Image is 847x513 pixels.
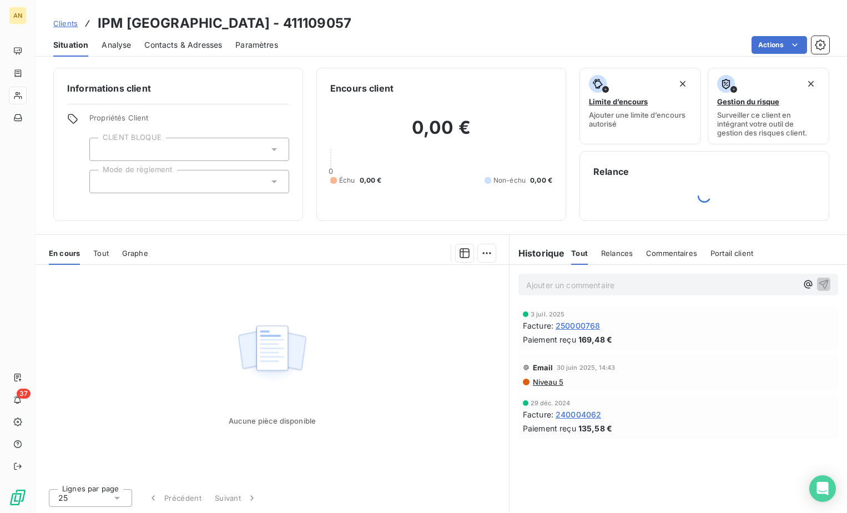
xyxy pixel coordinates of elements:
span: Tout [571,249,588,258]
span: Échu [339,175,355,185]
button: Gestion du risqueSurveiller ce client en intégrant votre outil de gestion des risques client. [708,68,829,144]
img: Logo LeanPay [9,489,27,506]
span: Relances [601,249,633,258]
span: Clients [53,19,78,28]
span: Email [533,363,553,372]
h2: 0,00 € [330,117,552,150]
span: Tout [93,249,109,258]
span: En cours [49,249,80,258]
div: Open Intercom Messenger [809,475,836,502]
span: 0 [329,167,333,175]
span: 169,48 € [578,334,612,345]
span: 240004062 [556,409,601,420]
span: Graphe [122,249,148,258]
span: 3 juil. 2025 [531,311,565,318]
span: Ajouter une limite d’encours autorisé [589,110,692,128]
input: Ajouter une valeur [99,144,108,154]
span: 250000768 [556,320,600,331]
button: Suivant [208,486,264,510]
button: Actions [752,36,807,54]
span: Paiement reçu [523,423,576,434]
h6: Historique [510,247,565,260]
img: Empty state [236,319,307,388]
span: Niveau 5 [532,378,563,386]
span: Analyse [102,39,131,51]
button: Précédent [141,486,208,510]
div: AN [9,7,27,24]
span: Aucune pièce disponible [229,416,316,425]
span: 37 [17,389,31,399]
span: Situation [53,39,88,51]
span: 0,00 € [530,175,552,185]
span: Portail client [710,249,753,258]
span: 30 juin 2025, 14:43 [557,364,616,371]
input: Ajouter une valeur [99,177,108,187]
span: Paramètres [235,39,278,51]
span: Facture : [523,320,553,331]
h6: Informations client [67,82,289,95]
span: Commentaires [646,249,697,258]
span: 0,00 € [360,175,382,185]
span: 135,58 € [578,423,612,434]
span: 29 déc. 2024 [531,400,571,406]
a: Clients [53,18,78,29]
span: Non-échu [493,175,526,185]
span: Surveiller ce client en intégrant votre outil de gestion des risques client. [717,110,820,137]
span: Propriétés Client [89,113,289,129]
span: Paiement reçu [523,334,576,345]
button: Limite d’encoursAjouter une limite d’encours autorisé [579,68,701,144]
h6: Relance [593,165,815,178]
span: Contacts & Adresses [144,39,222,51]
h6: Encours client [330,82,394,95]
span: 25 [58,492,68,504]
span: Facture : [523,409,553,420]
h3: IPM [GEOGRAPHIC_DATA] - 411109057 [98,13,351,33]
span: Gestion du risque [717,97,779,106]
span: Limite d’encours [589,97,648,106]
